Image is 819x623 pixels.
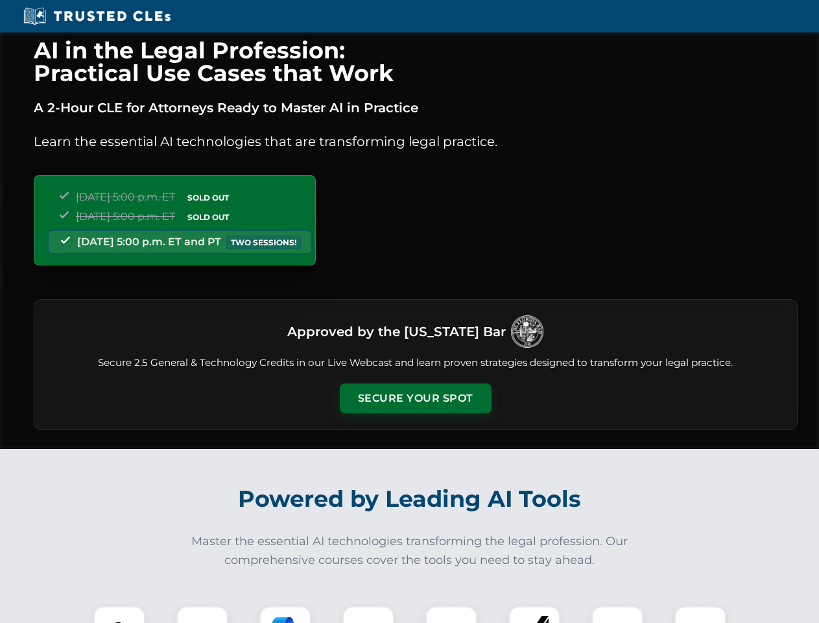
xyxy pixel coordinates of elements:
button: Secure Your Spot [340,384,492,413]
h1: AI in the Legal Profession: Practical Use Cases that Work [34,39,798,84]
h2: Powered by Leading AI Tools [51,476,769,522]
img: Trusted CLEs [19,6,174,26]
span: [DATE] 5:00 p.m. ET [76,191,175,203]
h3: Approved by the [US_STATE] Bar [287,320,506,343]
img: Logo [511,315,543,348]
span: [DATE] 5:00 p.m. ET [76,210,175,223]
p: Master the essential AI technologies transforming the legal profession. Our comprehensive courses... [183,532,637,570]
span: SOLD OUT [183,191,233,204]
p: Secure 2.5 General & Technology Credits in our Live Webcast and learn proven strategies designed ... [50,356,781,371]
span: SOLD OUT [183,210,233,224]
p: Learn the essential AI technologies that are transforming legal practice. [34,131,798,152]
p: A 2-Hour CLE for Attorneys Ready to Master AI in Practice [34,97,798,118]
